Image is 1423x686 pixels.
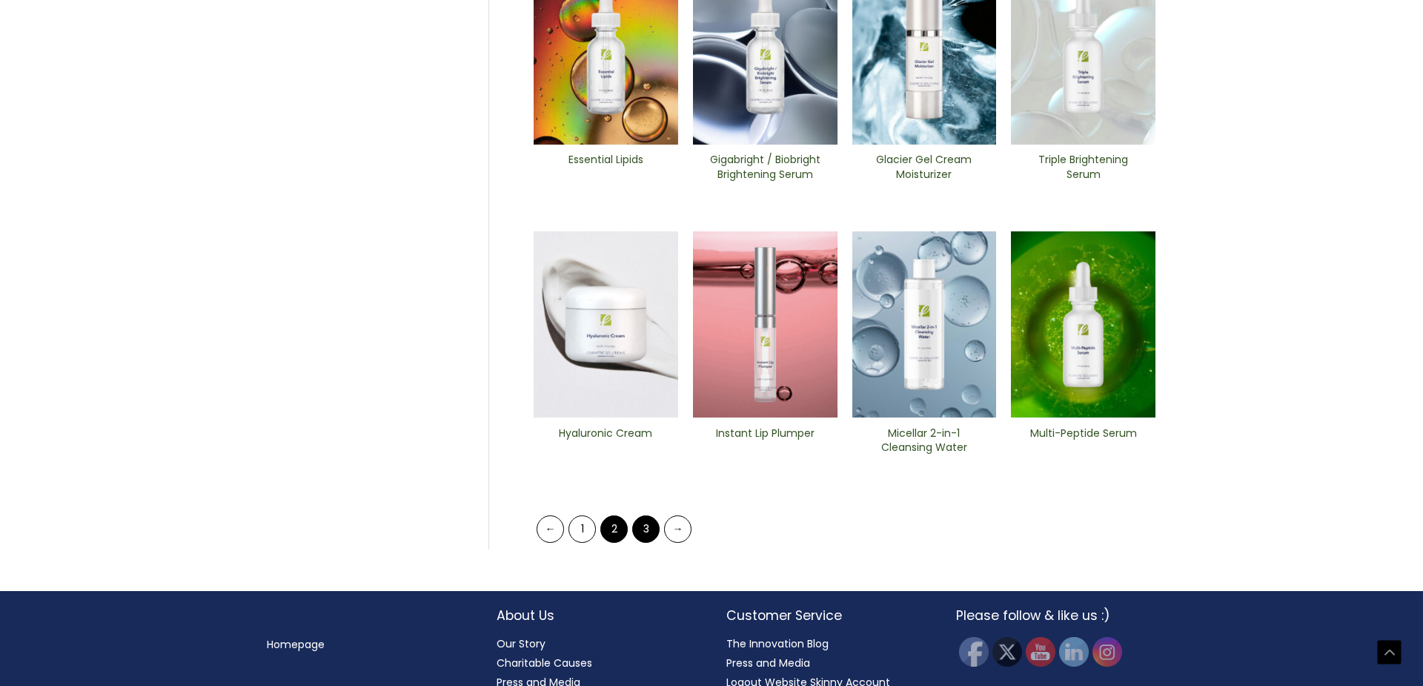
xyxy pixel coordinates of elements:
h2: Hyaluronic Cream [546,426,666,455]
h2: Please follow & like us :) [956,606,1156,625]
a: Page 3 [632,515,660,543]
h2: Micellar 2-in-1 Cleansing Water [864,426,984,455]
img: Instant Lip Plumper [693,231,837,418]
h2: Multi-Peptide Serum [1024,426,1143,455]
h2: Essential Lipids [546,153,666,181]
img: Multi-Peptide ​Serum [1011,231,1155,418]
span: Page 2 [600,515,628,543]
a: ← [537,515,564,543]
a: Essential Lipids [546,153,666,186]
a: Triple ​Brightening Serum [1024,153,1143,186]
h2: About Us [497,606,697,625]
a: Our Story [497,636,545,651]
a: Charitable Causes [497,656,592,670]
a: Glacier Gel Cream Moisturizer [864,153,984,186]
a: → [664,515,691,543]
h2: Gigabright / Biobright Brightening Serum​ [706,153,825,181]
a: Hyaluronic Cream [546,426,666,460]
nav: Product Pagination [534,515,1155,550]
a: Homepage [267,637,325,652]
a: The Innovation Blog [726,636,829,651]
img: Hyaluronic Cream [534,231,678,418]
h2: Glacier Gel Cream Moisturizer [864,153,984,181]
h2: Triple ​Brightening Serum [1024,153,1143,181]
h2: Instant Lip Plumper [706,426,825,455]
a: Instant Lip Plumper [706,426,825,460]
img: Micellar 2-in-1 Cleansing Water [852,231,997,418]
a: Press and Media [726,656,810,670]
nav: Menu [267,635,467,654]
h2: Customer Service [726,606,926,625]
a: Multi-Peptide Serum [1024,426,1143,460]
a: Page 1 [568,515,596,543]
img: Facebook [959,637,989,667]
a: Gigabright / Biobright Brightening Serum​ [706,153,825,186]
a: Micellar 2-in-1 Cleansing Water [864,426,984,460]
img: Twitter [992,637,1022,667]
